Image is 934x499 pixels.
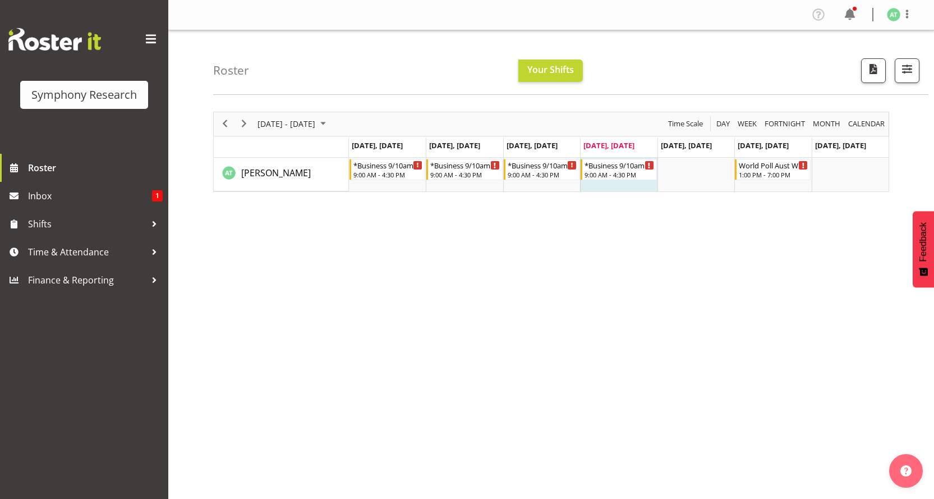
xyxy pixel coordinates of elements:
[739,159,808,171] div: World Poll Aust Wkend
[715,117,731,131] span: Day
[585,170,654,179] div: 9:00 AM - 4:30 PM
[28,187,152,204] span: Inbox
[256,117,331,131] button: October 2025
[508,170,577,179] div: 9:00 AM - 4:30 PM
[861,58,886,83] button: Download a PDF of the roster according to the set date range.
[237,117,252,131] button: Next
[430,170,499,179] div: 9:00 AM - 4:30 PM
[738,140,789,150] span: [DATE], [DATE]
[256,117,316,131] span: [DATE] - [DATE]
[736,117,759,131] button: Timeline Week
[349,158,889,191] table: Timeline Week of October 2, 2025
[811,117,843,131] button: Timeline Month
[353,159,422,171] div: *Business 9/10am ~ 4:30pm
[241,167,311,179] span: [PERSON_NAME]
[426,159,502,180] div: Angela Tunnicliffe"s event - *Business 9/10am ~ 4:30pm Begin From Tuesday, September 30, 2025 at ...
[847,117,886,131] span: calendar
[8,28,101,51] img: Rosterit website logo
[763,117,806,131] span: Fortnight
[28,244,146,260] span: Time & Attendance
[349,159,425,180] div: Angela Tunnicliffe"s event - *Business 9/10am ~ 4:30pm Begin From Monday, September 29, 2025 at 9...
[918,222,928,262] span: Feedback
[234,112,254,136] div: next period
[213,64,249,77] h4: Roster
[28,216,146,232] span: Shifts
[254,112,333,136] div: Sep 29 - Oct 05, 2025
[737,117,758,131] span: Week
[152,190,163,202] span: 1
[661,140,712,150] span: [DATE], [DATE]
[735,159,811,180] div: Angela Tunnicliffe"s event - World Poll Aust Wkend Begin From Saturday, October 4, 2025 at 1:00:0...
[430,159,499,171] div: *Business 9/10am ~ 4:30pm
[739,170,808,179] div: 1:00 PM - 7:00 PM
[504,159,579,180] div: Angela Tunnicliffe"s event - *Business 9/10am ~ 4:30pm Begin From Wednesday, October 1, 2025 at 9...
[214,158,349,191] td: Angela Tunnicliffe resource
[913,211,934,287] button: Feedback - Show survey
[900,465,912,477] img: help-xxl-2.png
[215,112,234,136] div: previous period
[352,140,403,150] span: [DATE], [DATE]
[241,166,311,180] a: [PERSON_NAME]
[583,140,634,150] span: [DATE], [DATE]
[815,140,866,150] span: [DATE], [DATE]
[218,117,233,131] button: Previous
[508,159,577,171] div: *Business 9/10am ~ 4:30pm
[527,63,574,76] span: Your Shifts
[846,117,887,131] button: Month
[585,159,654,171] div: *Business 9/10am ~ 4:30pm
[353,170,422,179] div: 9:00 AM - 4:30 PM
[429,140,480,150] span: [DATE], [DATE]
[666,117,705,131] button: Time Scale
[887,8,900,21] img: angela-tunnicliffe1838.jpg
[763,117,807,131] button: Fortnight
[507,140,558,150] span: [DATE], [DATE]
[812,117,841,131] span: Month
[581,159,656,180] div: Angela Tunnicliffe"s event - *Business 9/10am ~ 4:30pm Begin From Thursday, October 2, 2025 at 9:...
[28,159,163,176] span: Roster
[667,117,704,131] span: Time Scale
[31,86,137,103] div: Symphony Research
[518,59,583,82] button: Your Shifts
[28,272,146,289] span: Finance & Reporting
[895,58,919,83] button: Filter Shifts
[715,117,732,131] button: Timeline Day
[213,112,889,192] div: Timeline Week of October 2, 2025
